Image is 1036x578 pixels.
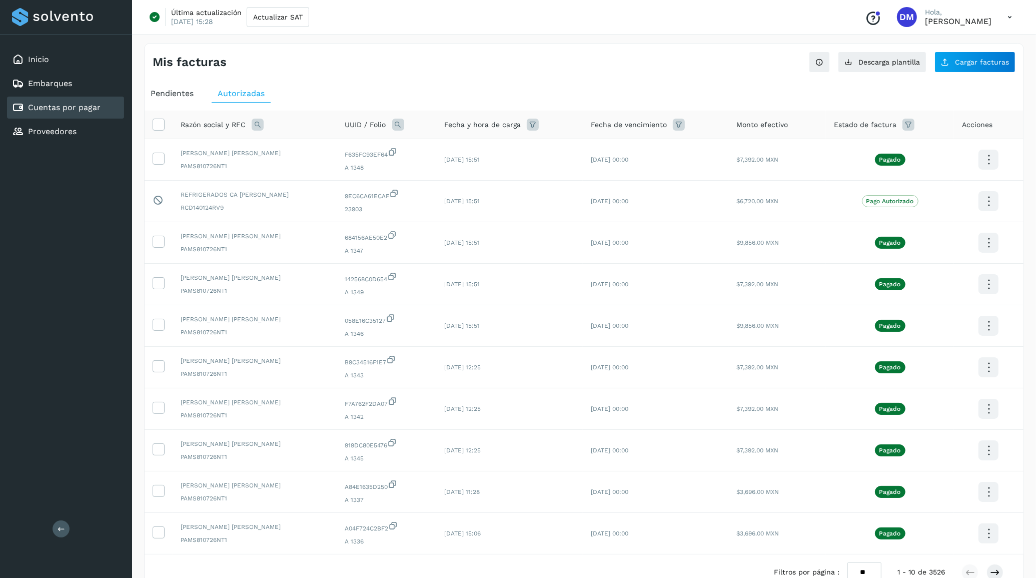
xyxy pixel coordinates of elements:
[345,438,429,450] span: 919DC80E5476
[736,405,778,412] span: $7,392.00 MXN
[345,329,429,338] span: A 1346
[591,322,628,329] span: [DATE] 00:00
[181,398,329,407] span: [PERSON_NAME] [PERSON_NAME]
[28,103,101,112] a: Cuentas por pagar
[591,364,628,371] span: [DATE] 00:00
[444,198,480,205] span: [DATE] 15:51
[858,59,920,66] span: Descarga plantilla
[181,535,329,544] span: PAMS810726NT1
[345,230,429,242] span: 684156AE50E2
[151,89,194,98] span: Pendientes
[181,522,329,531] span: [PERSON_NAME] [PERSON_NAME]
[591,281,628,288] span: [DATE] 00:00
[736,120,788,130] span: Monto efectivo
[345,163,429,172] span: A 1348
[181,149,329,158] span: [PERSON_NAME] [PERSON_NAME]
[774,567,839,577] span: Filtros por página :
[181,369,329,378] span: PAMS810726NT1
[897,567,945,577] span: 1 - 10 de 3526
[444,156,480,163] span: [DATE] 15:51
[444,322,480,329] span: [DATE] 15:51
[591,447,628,454] span: [DATE] 00:00
[345,205,429,214] span: 23903
[181,481,329,490] span: [PERSON_NAME] [PERSON_NAME]
[591,156,628,163] span: [DATE] 00:00
[345,147,429,159] span: F635FC93EF64
[181,190,329,199] span: REFRIGERADOS CA [PERSON_NAME]
[181,120,246,130] span: Razón social y RFC
[834,120,896,130] span: Estado de factura
[7,97,124,119] div: Cuentas por pagar
[444,239,480,246] span: [DATE] 15:51
[962,120,992,130] span: Acciones
[345,313,429,325] span: 058E16C35127
[181,439,329,448] span: [PERSON_NAME] [PERSON_NAME]
[736,322,779,329] span: $9,856.00 MXN
[879,322,901,329] p: Pagado
[925,17,991,26] p: Diego Muriel Perez
[736,488,779,495] span: $3,696.00 MXN
[591,405,628,412] span: [DATE] 00:00
[181,494,329,503] span: PAMS810726NT1
[879,447,901,454] p: Pagado
[181,203,329,212] span: RCD140124RV9
[345,454,429,463] span: A 1345
[736,239,779,246] span: $9,856.00 MXN
[444,530,481,537] span: [DATE] 15:06
[736,447,778,454] span: $7,392.00 MXN
[879,364,901,371] p: Pagado
[934,52,1015,73] button: Cargar facturas
[444,488,480,495] span: [DATE] 11:28
[345,396,429,408] span: F7A762F2DA07
[736,364,778,371] span: $7,392.00 MXN
[181,286,329,295] span: PAMS810726NT1
[181,328,329,337] span: PAMS810726NT1
[736,530,779,537] span: $3,696.00 MXN
[345,521,429,533] span: A04F724C2BF2
[345,288,429,297] span: A 1349
[955,59,1009,66] span: Cargar facturas
[838,52,926,73] button: Descarga plantilla
[444,364,481,371] span: [DATE] 12:25
[345,246,429,255] span: A 1347
[28,55,49,64] a: Inicio
[7,121,124,143] div: Proveedores
[866,198,914,205] p: Pago Autorizado
[879,239,901,246] p: Pagado
[444,405,481,412] span: [DATE] 12:25
[879,530,901,537] p: Pagado
[28,127,77,136] a: Proveedores
[345,371,429,380] span: A 1343
[591,530,628,537] span: [DATE] 00:00
[879,281,901,288] p: Pagado
[444,281,480,288] span: [DATE] 15:51
[345,537,429,546] span: A 1336
[444,447,481,454] span: [DATE] 12:25
[7,49,124,71] div: Inicio
[736,198,778,205] span: $6,720.00 MXN
[444,120,521,130] span: Fecha y hora de carga
[181,232,329,241] span: [PERSON_NAME] [PERSON_NAME]
[181,315,329,324] span: [PERSON_NAME] [PERSON_NAME]
[345,495,429,504] span: A 1337
[345,189,429,201] span: 9EC6CA61ECAF
[171,17,213,26] p: [DATE] 15:28
[345,412,429,421] span: A 1342
[253,14,303,21] span: Actualizar SAT
[736,156,778,163] span: $7,392.00 MXN
[345,355,429,367] span: B9C34516F1E7
[591,120,667,130] span: Fecha de vencimiento
[181,245,329,254] span: PAMS810726NT1
[345,272,429,284] span: 142568C0D654
[591,198,628,205] span: [DATE] 00:00
[181,452,329,461] span: PAMS810726NT1
[591,239,628,246] span: [DATE] 00:00
[181,411,329,420] span: PAMS810726NT1
[181,356,329,365] span: [PERSON_NAME] [PERSON_NAME]
[925,8,991,17] p: Hola,
[181,273,329,282] span: [PERSON_NAME] [PERSON_NAME]
[591,488,628,495] span: [DATE] 00:00
[879,405,901,412] p: Pagado
[879,156,901,163] p: Pagado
